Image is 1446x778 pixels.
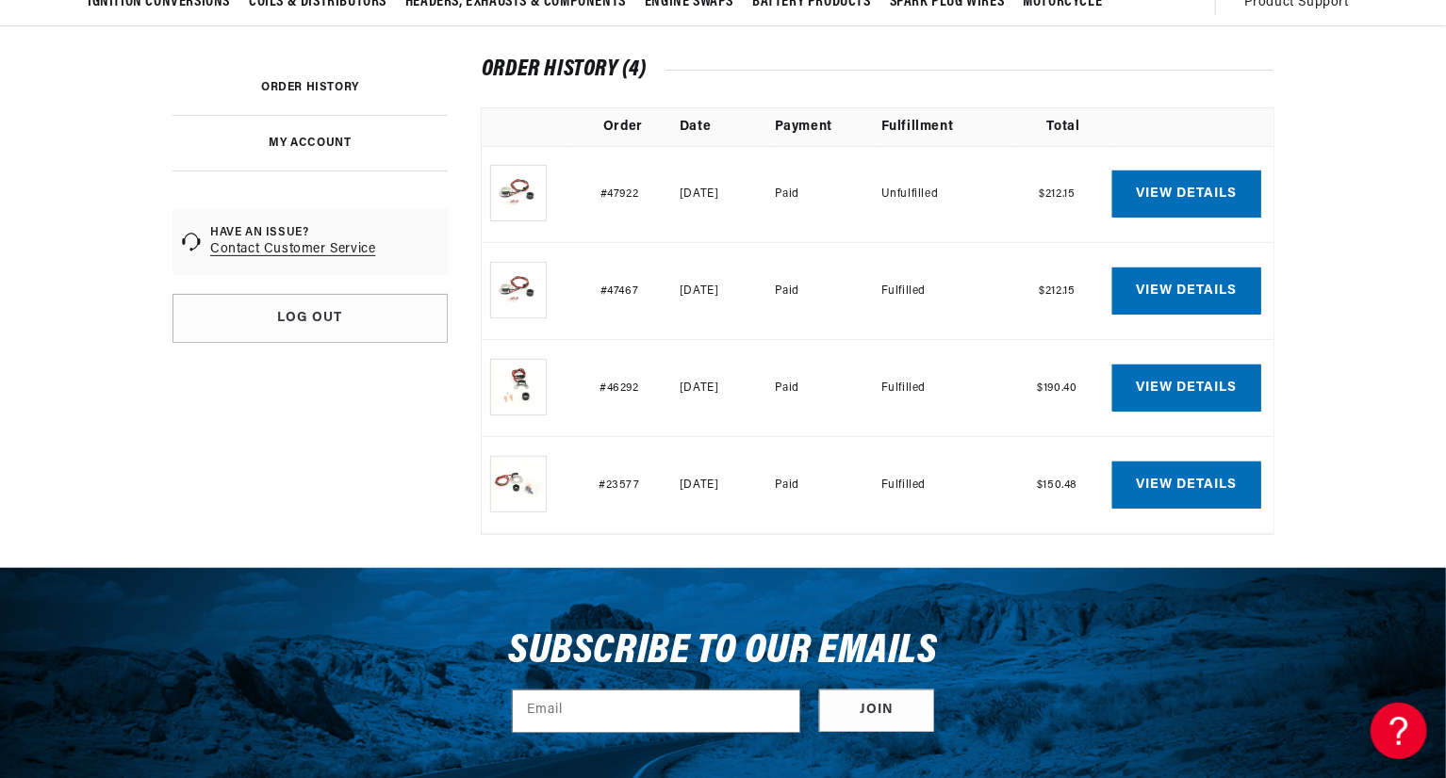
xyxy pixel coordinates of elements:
th: Date [680,108,775,146]
td: $212.15 [1014,243,1112,340]
td: Paid [775,243,881,340]
td: #46292 [567,340,680,437]
td: Paid [775,146,881,243]
time: [DATE] [680,382,719,394]
td: $212.15 [1014,146,1112,243]
img: PerTronix 2847N6 Ignitor® Bosch 4 cyl Electronic Ignition Conversion Kit [490,456,547,512]
td: Unfulfilled [881,146,1014,243]
a: Contact Customer Service [210,240,375,259]
td: #47467 [567,243,680,340]
a: View details [1112,267,1261,315]
img: PerTronix 1844N6 Ignitor® Bosch 4 cyl 6v Neg Gnd Electronic Ignition Conversion Kit [490,165,547,221]
time: [DATE] [680,188,719,200]
a: View details [1112,365,1261,412]
td: $150.48 [1014,437,1112,534]
th: Payment [775,108,881,146]
td: Fulfilled [881,340,1014,437]
div: HAVE AN ISSUE? [210,225,375,241]
a: View details [1112,170,1261,218]
input: Email [513,690,799,732]
td: Fulfilled [881,437,1014,534]
a: MY ACCOUNT [270,138,352,149]
td: Fulfilled [881,243,1014,340]
td: #47922 [567,146,680,243]
h1: Order history (4) [482,60,1273,79]
img: PerTronix 2846 Ignitor® Bosch 4 cyl VJU4BL33 Electronic Ignition Conversion Kit [490,359,547,415]
a: ORDER HISTORY [261,82,359,93]
th: Order [567,108,680,146]
h3: Subscribe to our emails [508,634,938,670]
a: Log out [173,294,448,343]
th: Fulfillment [881,108,1014,146]
button: Subscribe [819,689,934,732]
time: [DATE] [680,479,719,491]
td: Paid [775,340,881,437]
td: $190.40 [1014,340,1112,437]
time: [DATE] [680,285,719,297]
td: #23577 [567,437,680,534]
th: Total [1014,108,1112,146]
a: View details [1112,462,1261,509]
img: PerTronix 1844N6 Ignitor® Bosch 4 cyl 6v Neg Gnd Electronic Ignition Conversion Kit [490,262,547,318]
td: Paid [775,437,881,534]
